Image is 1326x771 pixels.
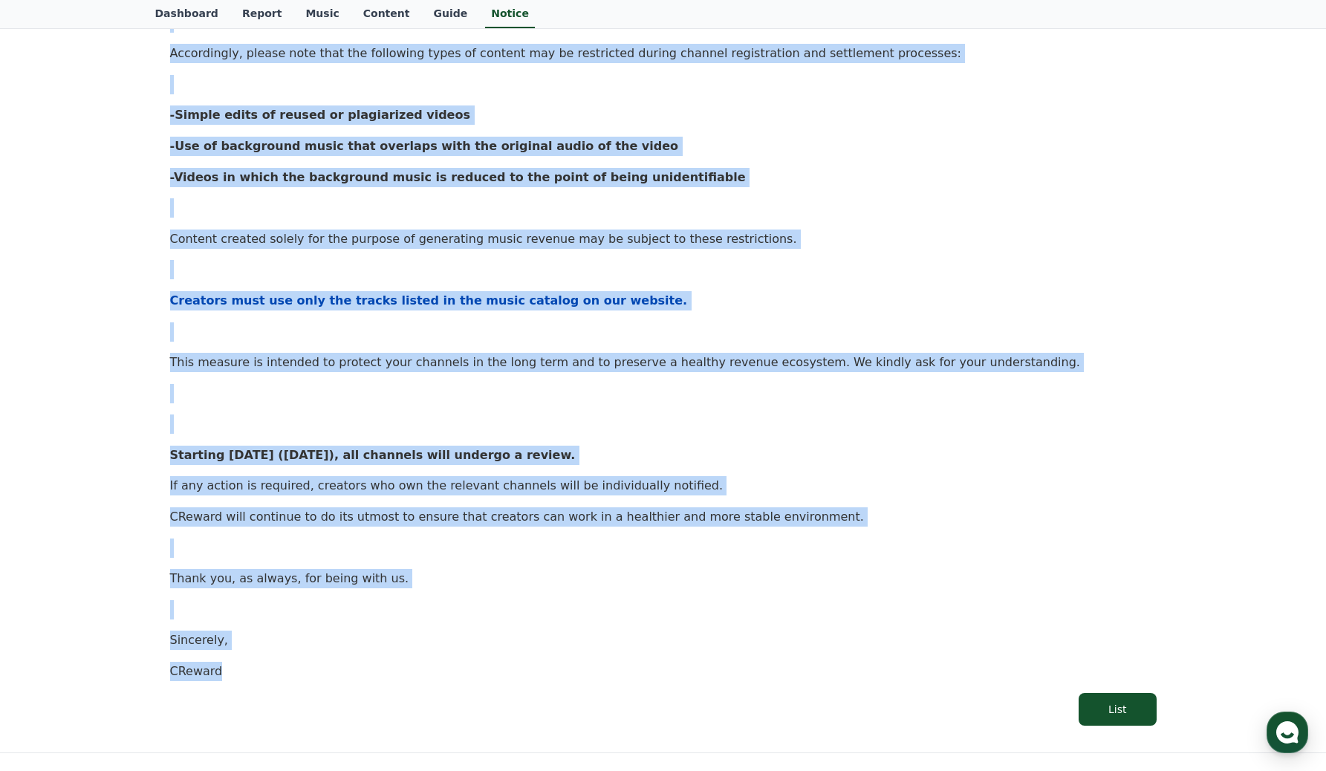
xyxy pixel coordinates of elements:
[170,170,746,184] strong: -Videos in which the background music is reduced to the point of being unidentifiable
[220,493,256,505] span: Settings
[170,230,1157,249] p: Content created solely for the purpose of generating music revenue may be subject to these restri...
[4,471,98,508] a: Home
[170,662,1157,681] p: CReward
[170,569,1157,588] p: Thank you, as always, for being with us.
[170,353,1157,372] p: This measure is intended to protect your channels in the long term and to preserve a healthy reve...
[192,471,285,508] a: Settings
[170,631,1157,650] p: Sincerely,
[123,494,167,506] span: Messages
[1108,702,1126,717] div: List
[170,448,576,462] strong: Starting [DATE] ([DATE]), all channels will undergo a review.
[170,139,679,153] strong: -Use of background music that overlaps with the original audio of the video
[170,476,1157,495] p: If any action is required, creators who own the relevant channels will be individually notified.
[170,44,1157,63] p: Accordingly, please note that the following types of content may be restricted during channel reg...
[170,507,1157,527] p: CReward will continue to do its utmost to ensure that creators can work in a healthier and more s...
[38,493,64,505] span: Home
[170,108,470,122] strong: -Simple edits of reused or plagiarized videos
[98,471,192,508] a: Messages
[170,693,1157,726] a: List
[170,293,688,308] strong: Creators must use only the tracks listed in the music catalog on our website.
[1079,693,1156,726] button: List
